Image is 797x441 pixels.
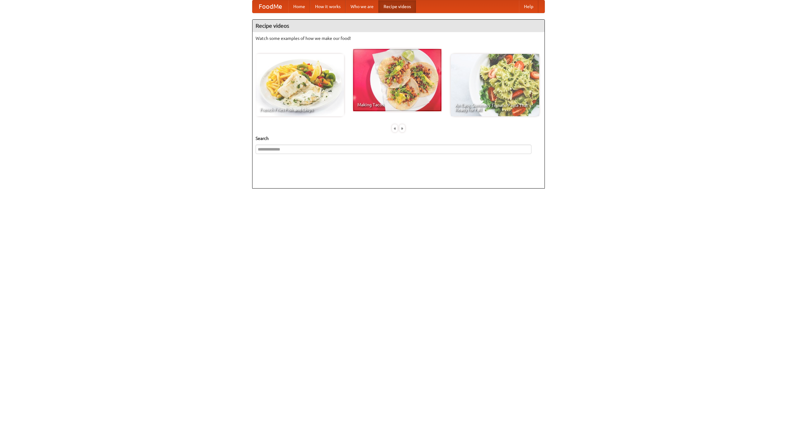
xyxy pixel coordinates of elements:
[252,20,545,32] h4: Recipe videos
[256,135,541,141] h5: Search
[310,0,346,13] a: How it works
[252,0,288,13] a: FoodMe
[353,49,441,111] a: Making Tacos
[379,0,416,13] a: Recipe videos
[455,103,535,112] span: An Easy, Summery Tomato Pasta That's Ready for Fall
[357,103,437,107] span: Making Tacos
[392,124,398,132] div: «
[399,124,405,132] div: »
[256,35,541,41] p: Watch some examples of how we make our food!
[256,54,344,116] a: French Fries Fish and Chips
[260,108,340,112] span: French Fries Fish and Chips
[519,0,538,13] a: Help
[451,54,539,116] a: An Easy, Summery Tomato Pasta That's Ready for Fall
[346,0,379,13] a: Who we are
[288,0,310,13] a: Home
